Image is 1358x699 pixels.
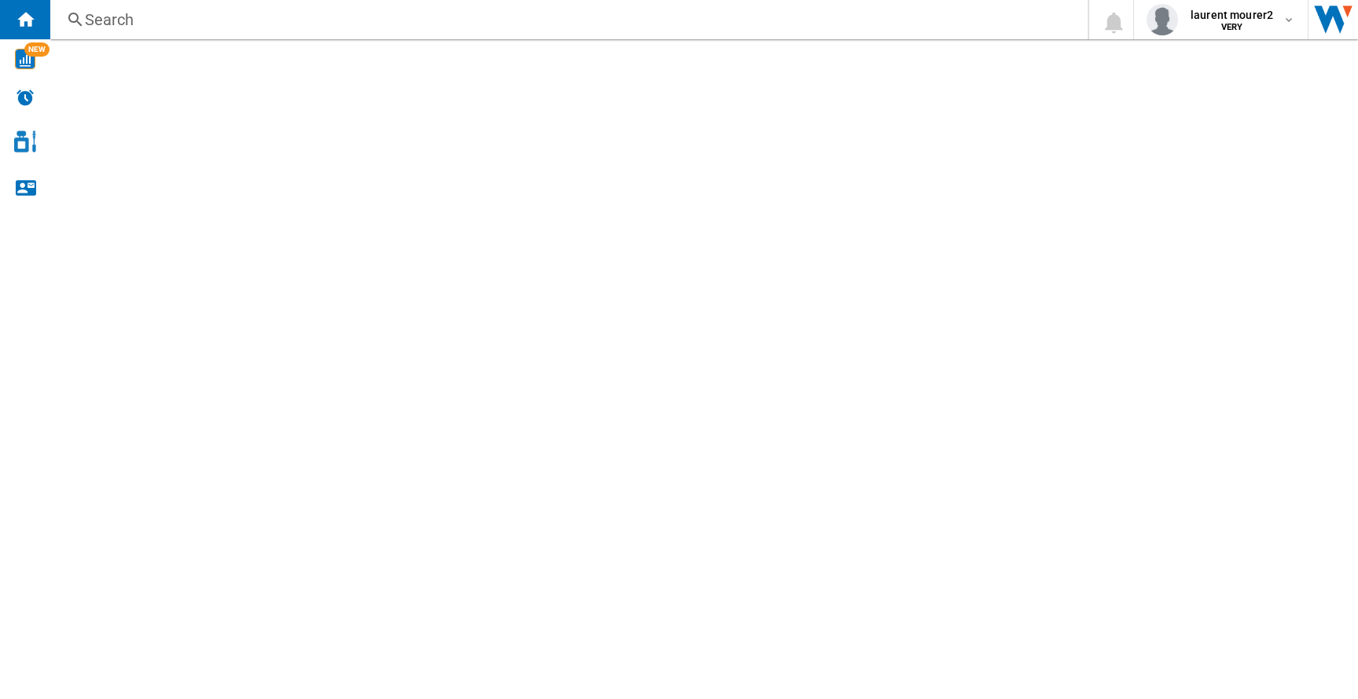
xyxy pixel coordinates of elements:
img: alerts-logo.svg [16,88,35,107]
img: profile.jpg [1147,4,1178,35]
span: laurent mourer2 [1191,7,1273,23]
b: VERY [1221,22,1243,32]
img: wise-card.svg [15,49,35,69]
div: Search [85,9,1047,31]
img: cosmetic-logo.svg [14,131,36,153]
span: NEW [24,42,50,57]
